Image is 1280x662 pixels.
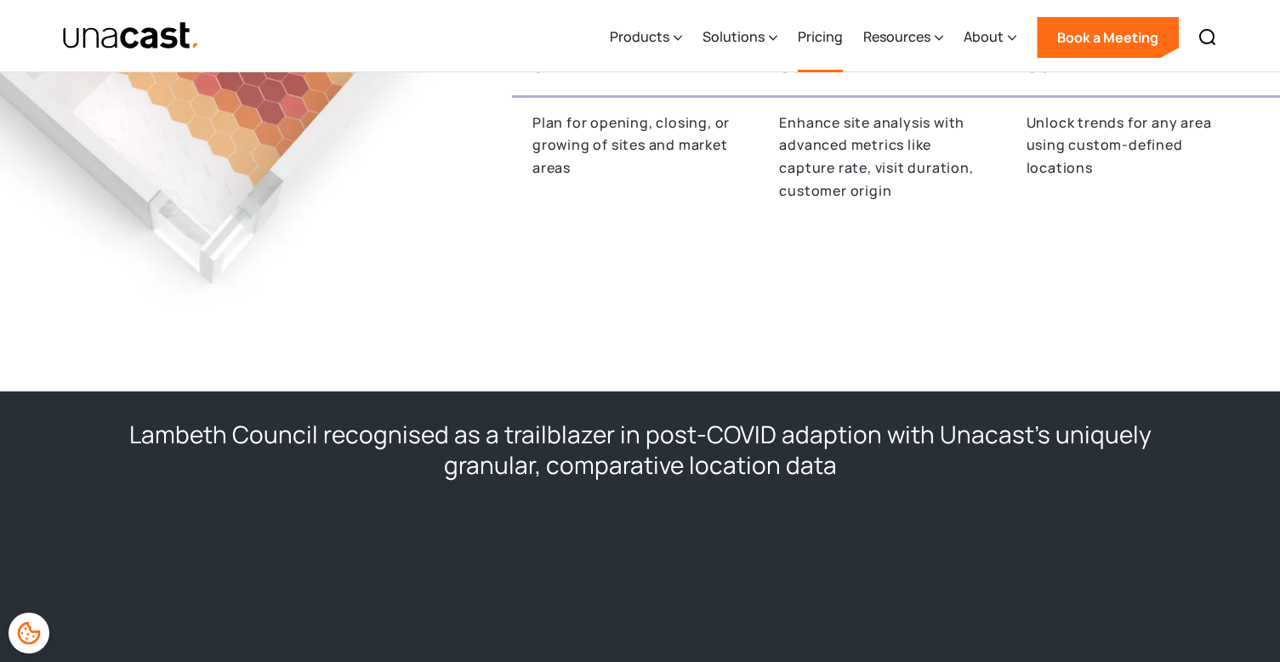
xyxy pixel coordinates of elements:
div: Solutions [703,3,777,72]
a: home [62,21,201,51]
p: Unlock trends for any area using custom-defined locations [1027,111,1232,180]
h2: Lambeth Council recognised as a trailblazer in post-COVID adaption with Unacast’s uniquely granul... [96,419,1185,480]
div: Solutions [703,26,765,47]
img: Search icon [1198,27,1218,48]
div: Cookie Preferences [9,613,49,653]
div: About [964,3,1016,72]
a: Pricing [798,3,843,72]
div: Resources [863,3,943,72]
p: Enhance site analysis with advanced metrics like capture rate, visit duration, customer origin [779,111,985,203]
div: About [964,26,1004,47]
div: Products [610,3,682,72]
img: Unacast text logo [62,21,201,51]
div: Products [610,26,669,47]
div: Resources [863,26,930,47]
a: Book a Meeting [1037,17,1179,58]
p: Plan for opening, closing, or growing of sites and market areas [532,111,738,180]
